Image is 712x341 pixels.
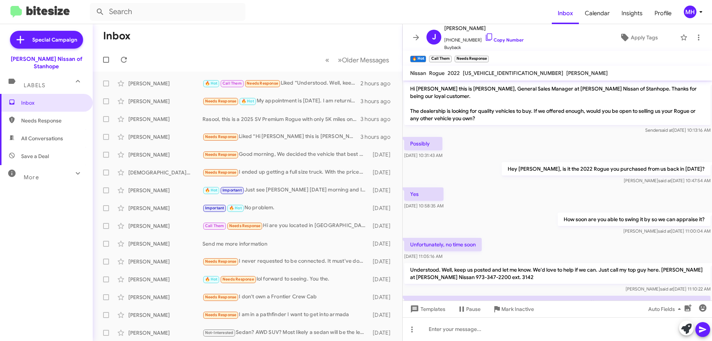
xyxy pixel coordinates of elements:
span: Inbox [21,99,84,106]
span: Needs Response [222,277,254,282]
div: [DEMOGRAPHIC_DATA][PERSON_NAME] [128,169,202,176]
nav: Page navigation example [321,52,393,68]
button: Next [333,52,393,68]
div: [DATE] [369,311,396,319]
div: 2 hours ago [360,80,396,87]
div: [DATE] [369,204,396,212]
div: I am in a pathfinder I want to get into armada [202,311,369,319]
a: Inbox [552,3,579,24]
div: Sedan? AWD SUV? Most likely a sedan will be the least expensive in this market. [202,328,369,337]
input: Search [90,3,245,21]
div: [PERSON_NAME] [128,222,202,230]
span: Needs Response [205,170,237,175]
button: Mark Inactive [487,302,540,316]
span: said at [658,228,671,234]
button: Pause [451,302,487,316]
div: [PERSON_NAME] [128,80,202,87]
div: [DATE] [369,294,396,301]
span: [PERSON_NAME] [DATE] 11:00:04 AM [623,228,711,234]
span: Needs Response [205,259,237,264]
span: Auto Fields [648,302,684,316]
div: [DATE] [369,151,396,158]
div: [PERSON_NAME] [128,98,202,105]
span: 🔥 Hot [205,81,218,86]
a: Copy Number [485,37,524,43]
div: Liked “Hi [PERSON_NAME] this is [PERSON_NAME], General Sales Manager at [PERSON_NAME] Nissan of S... [202,132,360,141]
span: » [338,55,342,65]
span: Needs Response [21,117,84,124]
span: Mark Inactive [501,302,534,316]
div: [PERSON_NAME] [128,329,202,337]
small: Call Them [429,56,451,62]
span: [US_VEHICLE_IDENTIFICATION_NUMBER] [463,70,563,76]
small: 🔥 Hot [410,56,426,62]
span: J [432,31,436,43]
a: Insights [616,3,649,24]
div: Hi are you located in [GEOGRAPHIC_DATA]? [202,222,369,230]
span: [PERSON_NAME] [444,24,524,33]
span: [DATE] 11:05:16 AM [404,253,442,259]
span: [PERSON_NAME] [566,70,608,76]
div: Just see [PERSON_NAME] [DATE] morning and let's see what we can do. [202,186,369,194]
button: MH [678,6,704,18]
span: Save a Deal [21,153,49,160]
div: [PERSON_NAME] [128,204,202,212]
p: Possibly [404,137,442,150]
span: Rogue [429,70,445,76]
p: Unfortunately, no time soon [404,238,482,251]
span: Needs Response [205,152,237,157]
div: [DATE] [369,240,396,247]
span: [PERSON_NAME] [DATE] 11:10:22 AM [626,286,711,292]
div: I don't own a Frontier Crew Cab [202,293,369,301]
div: 3 hours ago [360,115,396,123]
div: [PERSON_NAME] [128,151,202,158]
span: Profile [649,3,678,24]
div: [DATE] [369,222,396,230]
span: Important [222,188,242,193]
span: Needs Response [205,295,237,299]
div: No problem. [202,204,369,212]
span: Apply Tags [631,31,658,44]
span: Important [205,206,224,210]
p: How soon are you able to swing it by so we can appraise it? [558,213,711,226]
div: [PERSON_NAME] [128,276,202,283]
span: said at [658,178,671,183]
div: I never requested to be connected. It must've done it automatically [202,257,369,266]
p: Yes [404,187,444,201]
div: [DATE] [369,258,396,265]
div: Rasool, this is a 2025 SV Premium Rogue with only 5K miles on it. At $31,888 you're already savin... [202,115,360,123]
div: [PERSON_NAME] [128,311,202,319]
span: Needs Response [247,81,278,86]
span: Buyback [444,44,524,51]
p: Hi [PERSON_NAME] this is [PERSON_NAME], General Sales Manager at [PERSON_NAME] Nissan of Stanhope... [404,82,711,125]
span: Special Campaign [32,36,77,43]
span: [DATE] 10:58:35 AM [404,203,444,209]
span: Pause [466,302,481,316]
span: [DATE] 10:31:43 AM [404,153,442,158]
div: My appointment is [DATE]. I am returning the car because the car is still not fixed. [202,97,360,105]
div: I ended up getting a full size truck. With the prices of the mid sized it didn't make sense to mo... [202,168,369,177]
span: Older Messages [342,56,389,64]
span: said at [660,286,673,292]
button: Auto Fields [642,302,690,316]
span: [PHONE_NUMBER] [444,33,524,44]
span: Sender [DATE] 10:13:16 AM [645,127,711,133]
a: Calendar [579,3,616,24]
p: Understood. Well, keep us posted and let me know. We'd love to help if we can. Just call my top g... [404,263,711,284]
h1: Inbox [103,30,131,42]
span: Labels [24,82,45,89]
span: Call Them [205,223,224,228]
button: Apply Tags [600,31,676,44]
span: said at [660,127,673,133]
p: Hey [PERSON_NAME], is it the 2022 Rogue you purchased from us back in [DATE]? [502,162,711,176]
span: 🔥 Hot [229,206,242,210]
div: [PERSON_NAME] [128,258,202,265]
p: Liked “Understood. Well, keep us posted and let me know. We'd love to help if we can. Just call m... [404,296,711,317]
span: « [325,55,329,65]
div: [PERSON_NAME] [128,240,202,247]
span: [PERSON_NAME] [DATE] 10:47:54 AM [624,178,711,183]
span: 🔥 Hot [205,188,218,193]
